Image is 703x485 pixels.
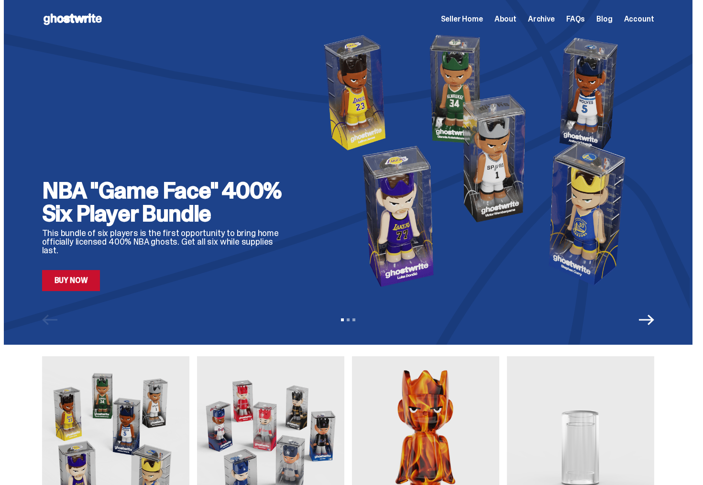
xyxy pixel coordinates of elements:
[42,270,100,291] a: Buy Now
[494,15,516,23] a: About
[566,15,585,23] a: FAQs
[639,312,654,327] button: Next
[596,15,612,23] a: Blog
[441,15,483,23] a: Seller Home
[42,179,291,225] h2: NBA "Game Face" 400% Six Player Bundle
[42,229,291,255] p: This bundle of six players is the first opportunity to bring home officially licensed 400% NBA gh...
[528,15,555,23] a: Archive
[624,15,654,23] a: Account
[306,30,654,291] img: NBA "Game Face" 400% Six Player Bundle
[341,318,344,321] button: View slide 1
[347,318,350,321] button: View slide 2
[352,318,355,321] button: View slide 3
